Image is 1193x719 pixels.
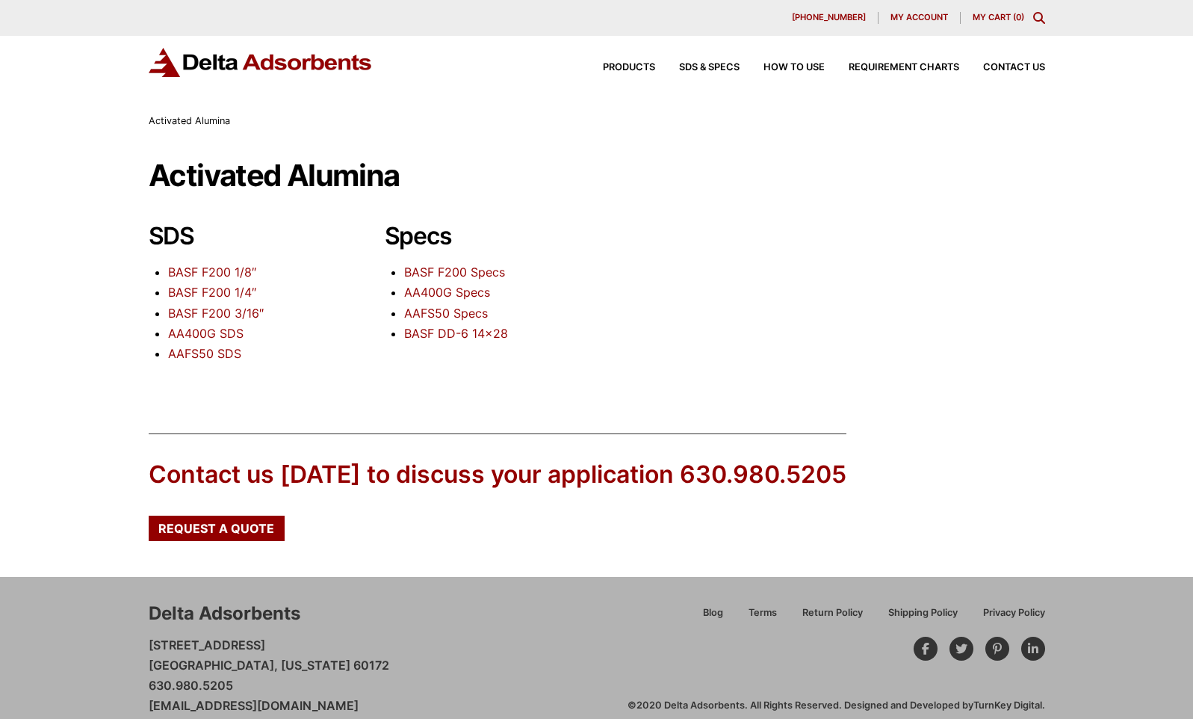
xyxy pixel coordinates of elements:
a: Privacy Policy [970,605,1045,631]
a: Return Policy [790,605,876,631]
a: Blog [690,605,736,631]
a: AAFS50 SDS [168,346,241,361]
span: SDS & SPECS [679,63,740,72]
p: [STREET_ADDRESS] [GEOGRAPHIC_DATA], [US_STATE] 60172 630.980.5205 [149,635,389,717]
span: [PHONE_NUMBER] [792,13,866,22]
span: Privacy Policy [983,608,1045,618]
h1: Activated Alumina [149,159,1045,192]
a: BASF F200 1/8″ [168,265,256,280]
a: AA400G Specs [404,285,490,300]
img: Delta Adsorbents [149,48,373,77]
a: TurnKey Digital [973,700,1042,711]
a: BASF F200 Specs [404,265,505,280]
a: My account [879,12,961,24]
span: My account [890,13,948,22]
a: BASF F200 1/4″ [168,285,256,300]
span: Shipping Policy [888,608,958,618]
a: Products [579,63,655,72]
h2: Specs [385,222,573,250]
span: Request a Quote [158,522,274,534]
a: How to Use [740,63,825,72]
div: Contact us [DATE] to discuss your application 630.980.5205 [149,458,846,492]
span: Activated Alumina [149,115,230,126]
a: Requirement Charts [825,63,959,72]
div: ©2020 Delta Adsorbents. All Rights Reserved. Designed and Developed by . [628,699,1045,712]
span: Requirement Charts [849,63,959,72]
div: Delta Adsorbents [149,601,300,626]
h2: SDS [149,222,337,250]
span: How to Use [763,63,825,72]
a: [EMAIL_ADDRESS][DOMAIN_NAME] [149,698,359,713]
a: [PHONE_NUMBER] [780,12,879,24]
span: 0 [1016,12,1021,22]
a: Shipping Policy [876,605,970,631]
span: Terms [749,608,777,618]
a: AA400G SDS [168,326,244,341]
div: Toggle Modal Content [1033,12,1045,24]
a: Contact Us [959,63,1045,72]
span: Products [603,63,655,72]
a: My Cart (0) [973,12,1024,22]
span: Contact Us [983,63,1045,72]
a: BASF F200 3/16″ [168,306,264,321]
span: Return Policy [802,608,863,618]
span: Blog [703,608,723,618]
a: Terms [736,605,790,631]
a: Request a Quote [149,516,285,541]
a: SDS & SPECS [655,63,740,72]
a: AAFS50 Specs [404,306,488,321]
a: BASF DD-6 14×28 [404,326,508,341]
